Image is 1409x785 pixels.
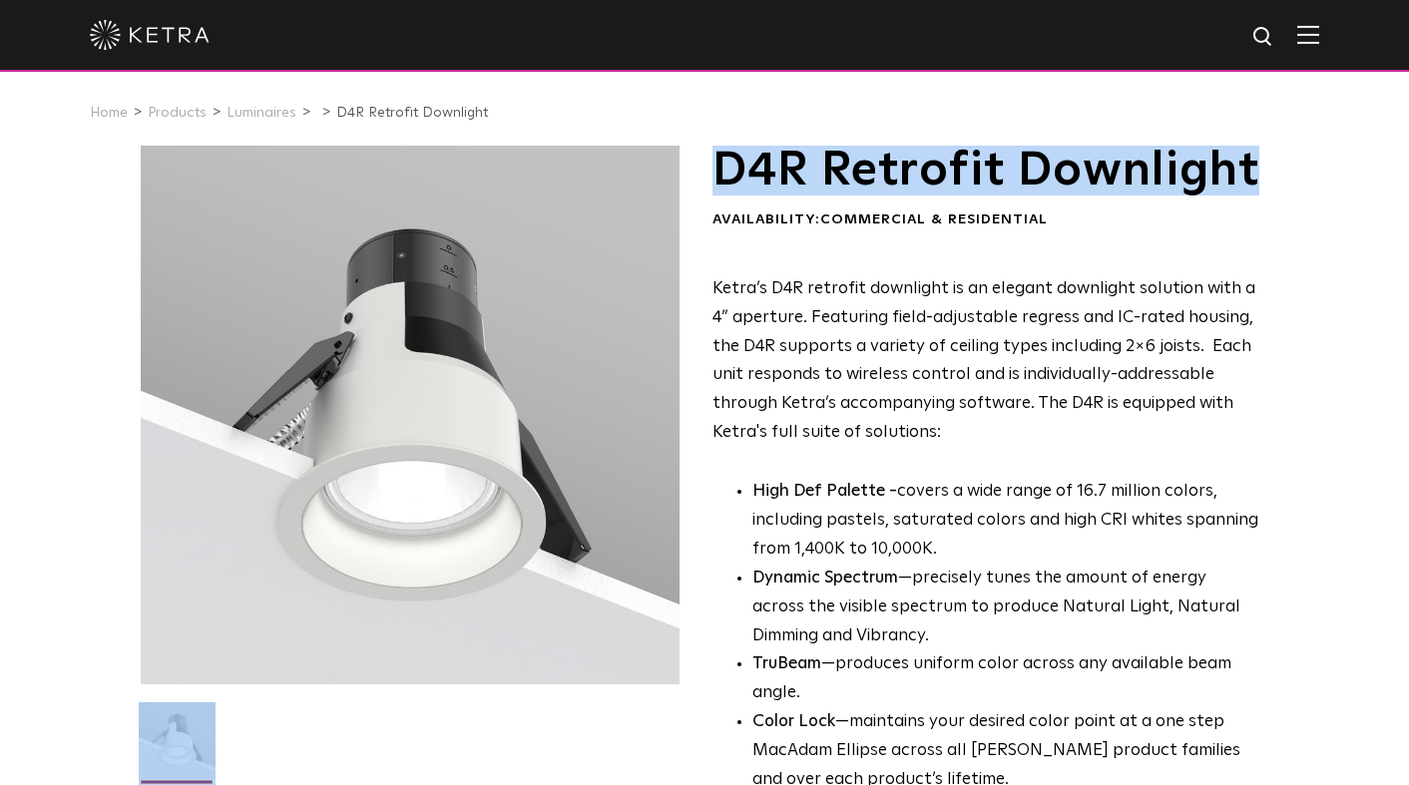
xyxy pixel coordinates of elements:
h1: D4R Retrofit Downlight [712,146,1262,196]
li: —produces uniform color across any available beam angle. [752,650,1262,708]
img: search icon [1251,25,1276,50]
a: Luminaires [227,106,296,120]
p: covers a wide range of 16.7 million colors, including pastels, saturated colors and high CRI whit... [752,478,1262,565]
img: Hamburger%20Nav.svg [1297,25,1319,44]
strong: Dynamic Spectrum [752,570,898,587]
a: Home [90,106,128,120]
span: Commercial & Residential [820,212,1048,226]
div: Availability: [712,210,1262,230]
strong: Color Lock [752,713,835,730]
a: Products [148,106,207,120]
a: D4R Retrofit Downlight [336,106,488,120]
strong: High Def Palette - [752,483,897,500]
p: Ketra’s D4R retrofit downlight is an elegant downlight solution with a 4” aperture. Featuring fie... [712,275,1262,448]
strong: TruBeam [752,655,821,672]
li: —precisely tunes the amount of energy across the visible spectrum to produce Natural Light, Natur... [752,565,1262,651]
img: ketra-logo-2019-white [90,20,210,50]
